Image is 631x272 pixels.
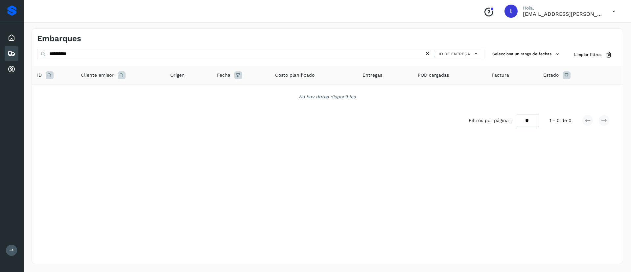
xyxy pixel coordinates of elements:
span: Cliente emisor [81,72,114,79]
p: Hola, [523,5,602,11]
span: ID [37,72,42,79]
span: Estado [543,72,559,79]
span: ID de entrega [439,51,470,57]
div: Embarques [5,46,18,61]
span: Entregas [362,72,382,79]
span: 1 - 0 de 0 [549,117,572,124]
button: Limpiar filtros [569,49,618,61]
span: Filtros por página : [469,117,512,124]
span: Limpiar filtros [574,52,601,58]
button: ID de entrega [437,49,481,59]
div: Inicio [5,31,18,45]
p: lauraamalia.castillo@xpertal.com [523,11,602,17]
span: Fecha [217,72,230,79]
div: Cuentas por cobrar [5,62,18,77]
h4: Embarques [37,34,81,43]
span: Origen [170,72,185,79]
span: Factura [492,72,509,79]
div: No hay datos disponibles [40,93,614,100]
span: POD cargadas [418,72,449,79]
button: Selecciona un rango de fechas [490,49,564,60]
span: Costo planificado [275,72,315,79]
